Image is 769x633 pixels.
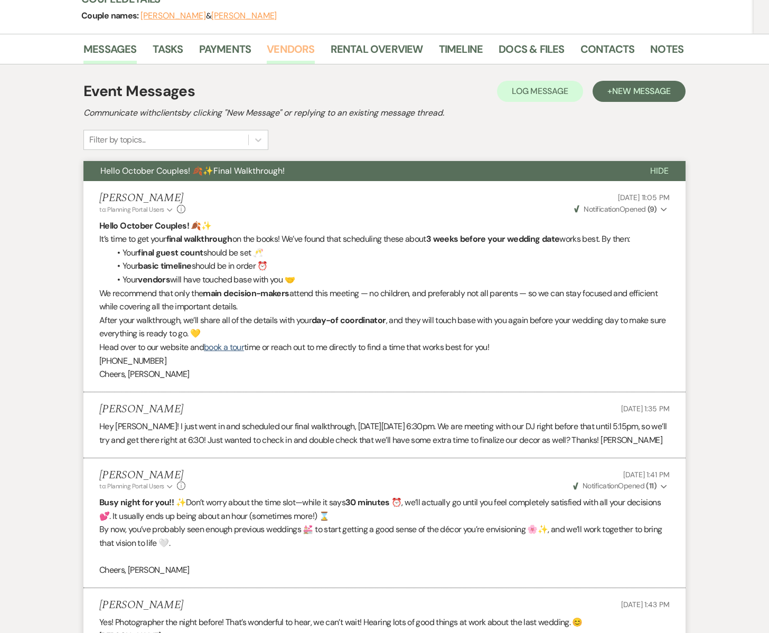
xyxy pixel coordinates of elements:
[99,482,164,490] span: to: Planning Portal Users
[612,86,671,97] span: New Message
[439,41,483,64] a: Timeline
[345,497,401,508] strong: 30 minutes ⏰
[593,81,686,102] button: +New Message
[99,367,670,381] p: Cheers, [PERSON_NAME]
[512,86,568,97] span: Log Message
[571,480,670,492] button: NotificationOpened (11)
[99,205,174,214] button: to: Planning Portal Users
[110,273,670,287] li: Your will have touched base with you 🤝
[110,259,670,273] li: Your should be in order ⏰
[99,497,186,508] strong: Busy night for you!! ✨
[83,41,137,64] a: Messages
[89,134,146,146] div: Filter by topics...
[99,563,670,577] p: Cheers, [PERSON_NAME]
[99,481,174,491] button: to: Planning Portal Users
[99,192,185,205] h5: [PERSON_NAME]
[584,204,619,214] span: Notification
[623,470,670,479] span: [DATE] 1:41 PM
[140,11,277,21] span: &
[99,205,164,214] span: to: Planning Portal Users
[83,161,633,181] button: Hello October Couples! 🍂✨Final Walkthrough!
[648,204,657,214] strong: ( 9 )
[204,342,244,353] a: book a tour
[99,523,670,550] p: By now, you’ve probably seen enough previous weddings 💒 to start getting a good sense of the déco...
[499,41,564,64] a: Docs & Files
[138,274,170,285] strong: vendors
[99,314,670,341] p: After your walkthrough, we’ll share all of the details with your , and they will touch base with ...
[331,41,423,64] a: Rental Overview
[99,599,183,612] h5: [PERSON_NAME]
[573,204,670,215] button: NotificationOpened (9)
[621,600,670,609] span: [DATE] 1:43 PM
[138,247,203,258] strong: final guest count
[166,233,232,244] strong: final walkthrough
[100,165,285,176] span: Hello October Couples! 🍂✨Final Walkthrough!
[618,193,670,202] span: [DATE] 11:05 PM
[83,80,195,102] h1: Event Messages
[573,481,657,490] span: Opened
[99,420,670,447] p: Hey [PERSON_NAME]! I just went in and scheduled our final walkthrough, [DATE][DATE] 6:30pm. We ar...
[621,404,670,413] span: [DATE] 1:35 PM
[650,41,683,64] a: Notes
[99,469,185,482] h5: [PERSON_NAME]
[99,403,183,416] h5: [PERSON_NAME]
[497,81,583,102] button: Log Message
[312,315,386,326] strong: day-of coordinator
[580,41,635,64] a: Contacts
[99,616,670,629] p: Yes! Photographer the night before! That’s wonderful to hear, we can’t wait! Hearing lots of good...
[138,260,191,271] strong: basic timeline
[199,41,251,64] a: Payments
[99,341,670,354] p: Head over to our website and time or reach out to me directly to find a time that works best for ...
[81,10,140,21] span: Couple names:
[650,165,669,176] span: Hide
[211,12,277,20] button: [PERSON_NAME]
[83,107,686,119] h2: Communicate with clients by clicking "New Message" or replying to an existing message thread.
[99,354,670,368] p: [PHONE_NUMBER]
[99,220,211,231] strong: Hello October Couples! 🍂✨
[153,41,183,64] a: Tasks
[574,204,657,214] span: Opened
[426,233,560,244] strong: 3 weeks before your wedding date
[633,161,686,181] button: Hide
[267,41,314,64] a: Vendors
[99,496,670,523] p: Don’t worry about the time slot—while it says , we’ll actually go until you feel completely satis...
[99,287,670,314] p: We recommend that only the attend this meeting — no children, and preferably not all parents — so...
[203,288,289,299] strong: main decision-makers
[99,232,670,246] p: It’s time to get your on the books! We’ve found that scheduling these about works best. By then:
[110,246,670,260] li: Your should be set 🥂
[140,12,206,20] button: [PERSON_NAME]
[646,481,657,490] strong: ( 11 )
[583,481,618,490] span: Notification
